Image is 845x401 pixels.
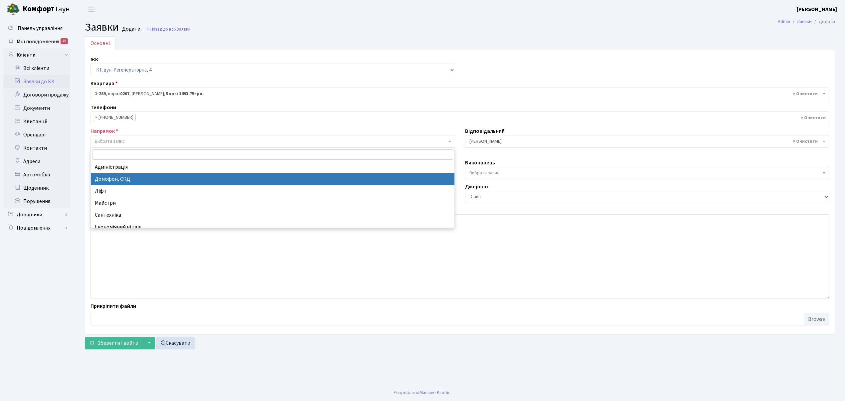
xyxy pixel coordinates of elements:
b: 0207 [120,91,129,97]
li: Додати [812,18,835,25]
span: <b>1-289</b>, корп.: <b>0207</b>, Кубишкіна Тетяна Геннадіївна, <b>Борг: 1493.75грн.</b> [90,88,829,100]
label: Відповідальний [465,127,505,135]
a: Клієнти [3,48,70,62]
li: +380502990119 [93,114,136,121]
a: Документи [3,101,70,115]
small: Додати . [121,26,142,32]
span: Вибрати запис [469,170,499,176]
span: <b>1-289</b>, корп.: <b>0207</b>, Кубишкіна Тетяна Геннадіївна, <b>Борг: 1493.75грн.</b> [95,91,821,97]
a: Автомобілі [3,168,70,181]
textarea: п. 7 не працює домофон [90,214,829,299]
a: Адреси [3,155,70,168]
button: Переключити навігацію [83,4,100,15]
label: Виконавець [465,159,495,167]
a: Заявки [797,18,812,25]
a: Орендарі [3,128,70,141]
span: Заявки [176,26,191,32]
li: Майстри [91,197,454,209]
li: Ліфт [91,185,454,197]
a: Всі клієнти [3,62,70,75]
a: Контакти [3,141,70,155]
img: logo.png [7,3,20,16]
span: Видалити всі елементи [801,114,826,121]
label: Телефони [90,103,116,111]
li: Сантехніка [91,209,454,221]
a: Мої повідомлення25 [3,35,70,48]
a: [PERSON_NAME] [797,5,837,13]
a: Договори продажу [3,88,70,101]
b: Борг: 1493.75грн. [165,91,204,97]
label: ЖК [90,56,98,64]
span: Заявки [85,20,119,35]
label: Джерело [465,183,488,191]
span: Корчун А. А. [469,138,821,145]
label: Квартира [90,80,118,88]
span: Мої повідомлення [17,38,59,45]
a: Massive Kinetic [420,389,450,396]
a: Панель управління [3,22,70,35]
a: Повідомлення [3,221,70,235]
a: Скасувати [156,337,195,349]
span: Корчун А. А. [465,135,830,148]
b: 1-289 [95,91,106,97]
button: Зберегти і вийти [85,337,143,349]
span: Видалити всі елементи [793,91,818,97]
a: Довідники [3,208,70,221]
div: Розроблено . [394,389,451,396]
a: Щоденник [3,181,70,195]
span: Вибрати запис [95,138,125,145]
a: Назад до всіхЗаявки [146,26,191,32]
b: Комфорт [23,4,55,14]
span: Панель управління [18,25,63,32]
label: Напрямок [90,127,118,135]
div: 25 [61,38,68,44]
li: Адміністрація [91,161,454,173]
li: Економічний відділ [91,221,454,233]
li: Домофон, СКД [91,173,454,185]
a: Заявки до КК [3,75,70,88]
span: Таун [23,4,70,15]
b: [PERSON_NAME] [797,6,837,13]
span: Зберегти і вийти [97,339,138,347]
a: Порушення [3,195,70,208]
a: Admin [778,18,790,25]
span: Видалити всі елементи [793,138,818,145]
a: Основні [85,36,115,50]
nav: breadcrumb [768,15,845,29]
span: × [95,114,97,121]
a: Квитанції [3,115,70,128]
label: Прикріпити файли [90,302,136,310]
